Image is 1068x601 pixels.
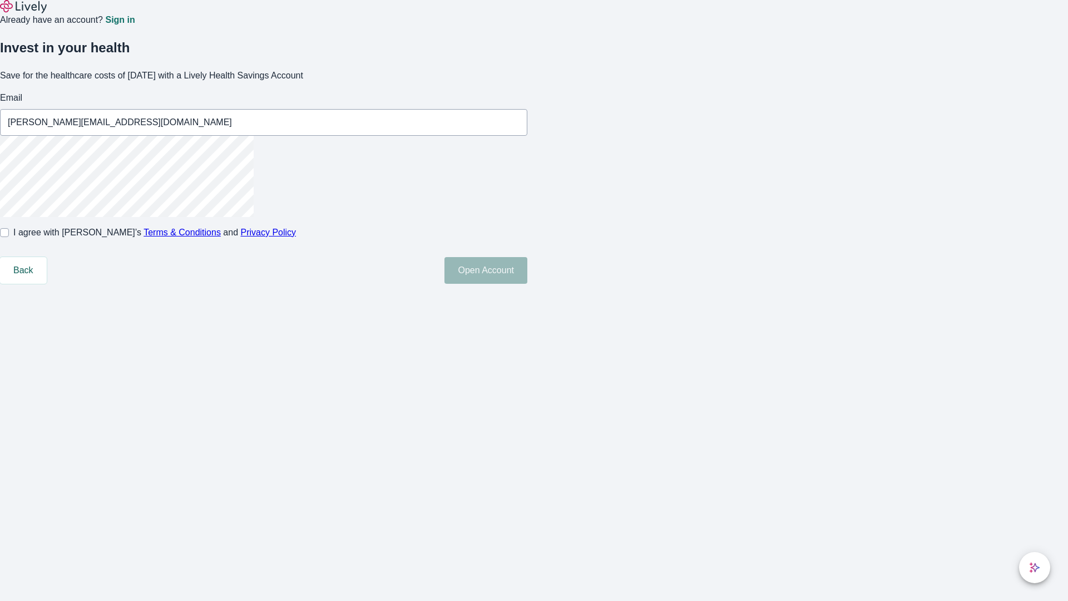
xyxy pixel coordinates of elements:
[13,226,296,239] span: I agree with [PERSON_NAME]’s and
[241,228,296,237] a: Privacy Policy
[144,228,221,237] a: Terms & Conditions
[1019,552,1050,583] button: chat
[1029,562,1040,573] svg: Lively AI Assistant
[105,16,135,24] a: Sign in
